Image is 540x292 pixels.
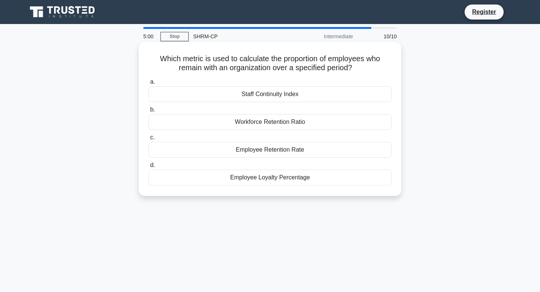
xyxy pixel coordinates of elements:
span: a. [150,78,155,85]
h5: Which metric is used to calculate the proportion of employees who remain with an organization ove... [148,54,392,73]
div: 10/10 [357,29,401,44]
span: c. [150,134,154,140]
div: Staff Continuity Index [148,86,391,102]
div: 5:00 [139,29,160,44]
div: Workforce Retention Ratio [148,114,391,130]
span: d. [150,162,155,168]
div: SHRM-CP [189,29,292,44]
div: Employee Loyalty Percentage [148,170,391,185]
a: Register [468,7,501,17]
span: b. [150,106,155,113]
div: Intermediate [292,29,357,44]
a: Stop [160,32,189,41]
div: Employee Retention Rate [148,142,391,158]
